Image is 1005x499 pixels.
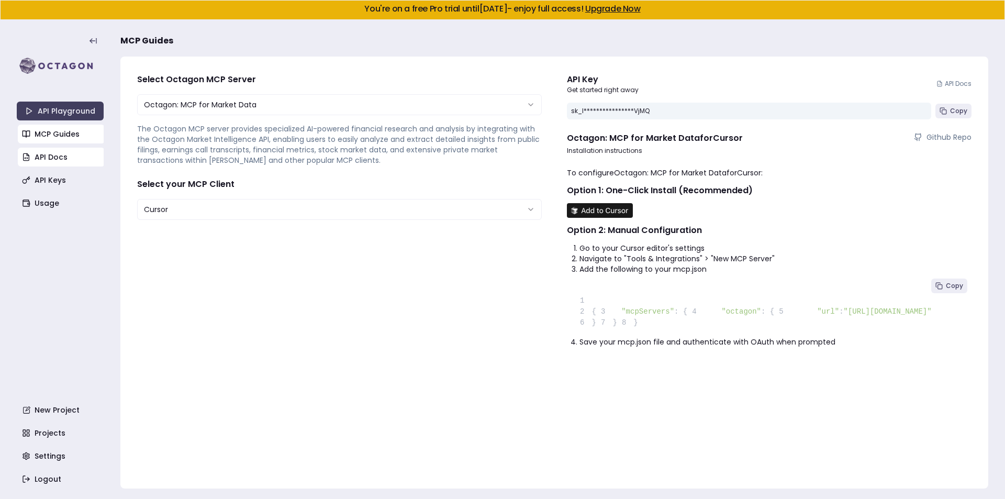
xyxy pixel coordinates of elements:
a: Usage [18,194,105,213]
span: Github Repo [926,132,971,142]
h2: Option 2: Manual Configuration [567,224,971,237]
p: Get started right away [567,86,639,94]
h4: Octagon: MCP for Market Data for Cursor [567,132,743,145]
a: API Keys [18,171,105,190]
a: API Docs [936,80,971,88]
span: Copy [950,107,967,115]
span: "url" [817,307,839,316]
li: Save your mcp.json file and authenticate with OAuth when prompted [579,337,971,347]
span: MCP Guides [120,35,173,47]
span: Copy [946,282,963,290]
h4: Select your MCP Client [137,178,542,191]
li: Add the following to your mcp.json [579,264,971,274]
span: 8 [617,317,634,328]
p: To configure Octagon: MCP for Market Data for Cursor : [567,168,971,178]
span: "octagon" [721,307,761,316]
span: 1 [575,295,592,306]
a: Upgrade Now [585,3,641,15]
button: Copy [935,104,971,118]
a: New Project [18,401,105,419]
a: MCP Guides [18,125,105,143]
span: 4 [687,306,704,317]
span: } [575,318,596,327]
p: Installation instructions [567,147,971,155]
span: : { [761,307,774,316]
a: Logout [18,470,105,489]
a: Projects [18,424,105,442]
span: } [596,318,617,327]
span: 7 [596,317,613,328]
img: Install MCP Server [567,203,633,218]
span: "mcpServers" [621,307,674,316]
h5: You're on a free Pro trial until [DATE] - enjoy full access! [9,5,996,13]
a: API Playground [17,102,104,120]
h2: Option 1: One-Click Install (Recommended) [567,184,971,197]
a: Github Repo [914,132,971,142]
p: The Octagon MCP server provides specialized AI-powered financial research and analysis by integra... [137,124,542,165]
li: Navigate to "Tools & Integrations" > "New MCP Server" [579,253,971,264]
span: : [839,307,843,316]
a: API Docs [18,148,105,167]
h4: Select Octagon MCP Server [137,73,542,86]
span: { [575,307,596,316]
span: 2 [575,306,592,317]
span: 3 [596,306,613,317]
a: Settings [18,447,105,465]
span: 6 [575,317,592,328]
span: : { [674,307,687,316]
span: } [617,318,638,327]
img: logo-rect-yK7x_WSZ.svg [17,56,104,76]
div: API Key [567,73,639,86]
li: Go to your Cursor editor's settings [579,243,971,253]
span: 5 [774,306,791,317]
span: "[URL][DOMAIN_NAME]" [844,307,932,316]
button: Copy [931,279,967,293]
